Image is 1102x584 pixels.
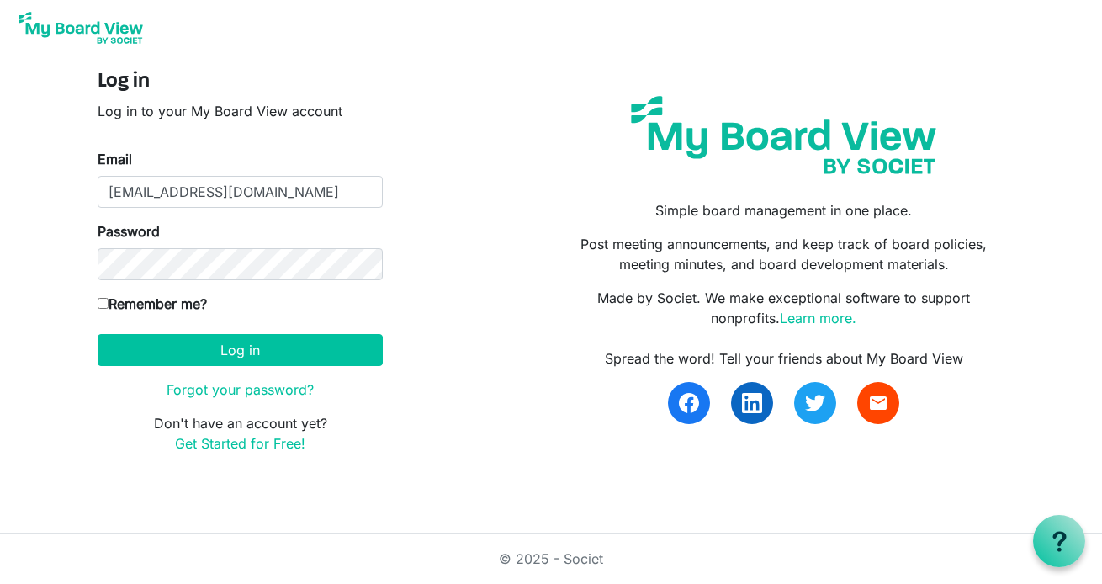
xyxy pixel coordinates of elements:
a: © 2025 - Societ [499,550,603,567]
img: My Board View Logo [13,7,148,49]
input: Remember me? [98,298,109,309]
span: email [868,393,888,413]
a: Learn more. [780,310,856,327]
p: Post meeting announcements, and keep track of board policies, meeting minutes, and board developm... [564,234,1004,274]
p: Don't have an account yet? [98,413,383,454]
p: Log in to your My Board View account [98,101,383,121]
p: Made by Societ. We make exceptional software to support nonprofits. [564,288,1004,328]
img: linkedin.svg [742,393,762,413]
p: Simple board management in one place. [564,200,1004,220]
label: Password [98,221,160,242]
a: email [857,382,899,424]
button: Log in [98,334,383,366]
img: facebook.svg [679,393,699,413]
img: my-board-view-societ.svg [618,83,949,187]
a: Get Started for Free! [175,435,305,452]
h4: Log in [98,70,383,94]
img: twitter.svg [805,393,825,413]
a: Forgot your password? [167,381,314,398]
label: Email [98,149,132,169]
div: Spread the word! Tell your friends about My Board View [564,348,1004,369]
label: Remember me? [98,294,207,314]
